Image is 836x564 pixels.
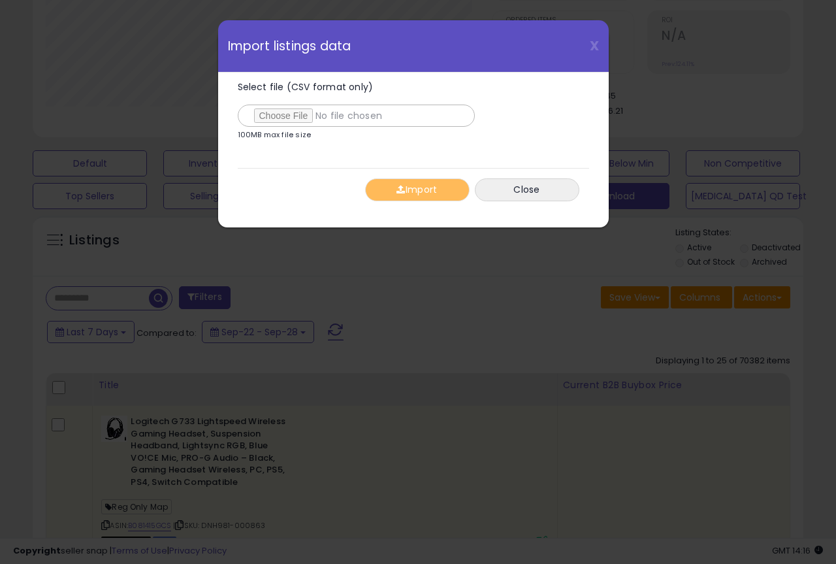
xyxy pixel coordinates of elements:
[365,178,470,201] button: Import
[228,40,351,52] span: Import listings data
[475,178,579,201] button: Close
[238,80,374,93] span: Select file (CSV format only)
[590,37,599,55] span: X
[238,131,312,139] p: 100MB max file size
